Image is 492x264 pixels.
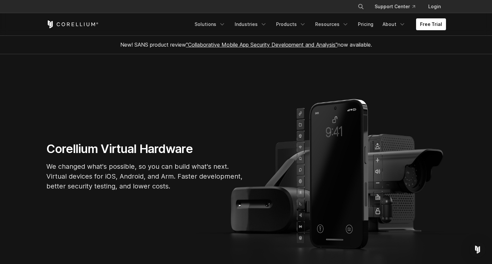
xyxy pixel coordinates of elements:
[350,1,446,12] div: Navigation Menu
[186,41,338,48] a: "Collaborative Mobile App Security Development and Analysis"
[231,18,271,30] a: Industries
[470,242,485,257] div: Open Intercom Messenger
[416,18,446,30] a: Free Trial
[120,41,372,48] span: New! SANS product review now available.
[191,18,229,30] a: Solutions
[355,1,367,12] button: Search
[46,162,244,191] p: We changed what's possible, so you can build what's next. Virtual devices for iOS, Android, and A...
[191,18,446,30] div: Navigation Menu
[46,20,99,28] a: Corellium Home
[311,18,353,30] a: Resources
[369,1,420,12] a: Support Center
[354,18,377,30] a: Pricing
[423,1,446,12] a: Login
[379,18,410,30] a: About
[46,142,244,156] h1: Corellium Virtual Hardware
[272,18,310,30] a: Products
